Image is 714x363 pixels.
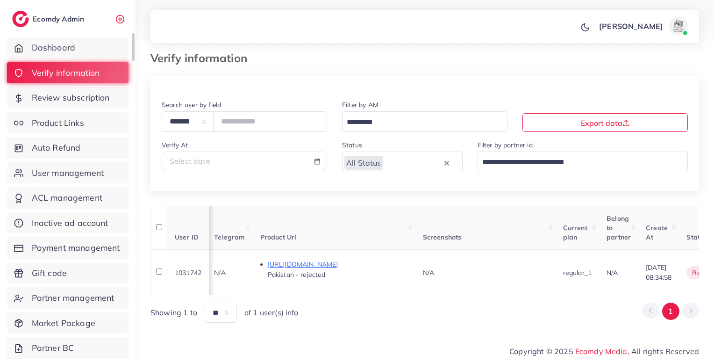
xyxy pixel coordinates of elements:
h3: Verify information [150,51,255,65]
div: Search for option [342,111,507,131]
span: Export data [581,118,630,128]
span: Current plan [563,224,587,241]
label: Search user by field [162,100,221,109]
span: Select date [170,156,210,166]
input: Search for option [384,155,442,170]
input: Search for option [343,115,495,130]
h2: Ecomdy Admin [33,15,86,23]
span: Screenshots [423,233,462,241]
p: [PERSON_NAME] [599,21,663,32]
span: Review subscription [32,92,110,104]
button: Go to page 1 [662,303,679,320]
input: Search for option [479,155,676,170]
a: Partner management [7,287,129,309]
span: Pakistan - rejected [268,270,326,279]
button: Export data [522,113,688,132]
label: Filter by partner id [478,140,533,150]
span: Product Links [32,117,84,129]
span: ACL management [32,192,102,204]
label: Status [342,140,362,150]
span: Create At [646,224,668,241]
div: Search for option [342,152,463,172]
span: All Status [344,156,383,170]
span: of 1 user(s) info [244,307,299,318]
span: N/A [214,269,225,277]
div: Search for option [478,152,688,172]
a: Partner BC [7,337,129,359]
span: Gift code [32,267,67,279]
label: Filter by AM [342,100,378,109]
span: Market Package [32,317,95,329]
span: Inactive ad account [32,217,108,229]
a: Inactive ad account [7,212,129,234]
span: Telegram [214,233,245,241]
a: Product Links [7,112,129,134]
a: Dashboard [7,37,129,58]
a: Review subscription [7,87,129,109]
span: Auto Refund [32,142,81,154]
span: User ID [175,233,199,241]
a: Ecomdy Media [575,347,628,356]
span: N/A [423,269,434,277]
ul: Pagination [642,303,699,320]
span: [DATE] 08:34:58 [646,263,671,281]
span: Status [686,233,707,241]
a: Gift code [7,262,129,284]
p: [URL][DOMAIN_NAME] [268,259,408,270]
a: Payment management [7,237,129,259]
span: Partner management [32,292,114,304]
span: Belong to partner [607,214,631,242]
span: Showing 1 to [150,307,197,318]
span: User management [32,167,104,179]
a: Verify information [7,62,129,84]
span: Payment management [32,242,120,254]
span: , All rights Reserved [628,346,699,357]
a: Market Package [7,312,129,334]
span: Verify information [32,67,100,79]
span: Product Url [260,233,297,241]
span: regular_1 [563,269,592,277]
a: [PERSON_NAME]avatar [594,17,692,36]
a: User management [7,162,129,184]
label: Verify At [162,140,188,150]
img: avatar [669,17,688,36]
span: Partner BC [32,342,74,354]
span: Dashboard [32,42,75,54]
span: N/A [607,269,618,277]
img: logo [12,11,29,27]
a: logoEcomdy Admin [12,11,86,27]
a: ACL management [7,187,129,209]
button: Clear Selected [444,157,449,168]
span: 1031742 [175,269,201,277]
a: Auto Refund [7,137,129,159]
span: Copyright © 2025 [509,346,699,357]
